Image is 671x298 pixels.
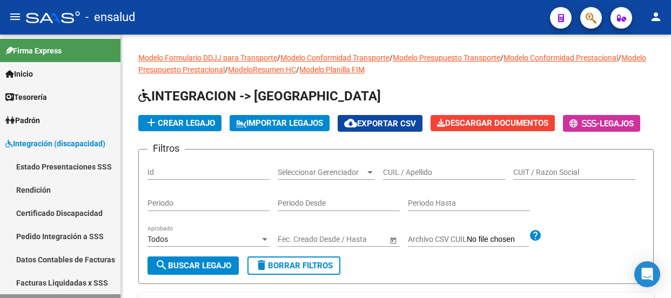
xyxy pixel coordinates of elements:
[5,45,62,57] span: Firma Express
[155,259,168,272] mat-icon: search
[228,65,296,74] a: ModeloResumen HC
[147,141,185,156] h3: Filtros
[504,53,618,62] a: Modelo Conformidad Prestacional
[634,261,660,287] div: Open Intercom Messenger
[393,53,500,62] a: Modelo Presupuesto Transporte
[5,114,40,126] span: Padrón
[338,115,422,132] button: Exportar CSV
[529,229,542,242] mat-icon: help
[138,89,381,104] span: INTEGRACION -> [GEOGRAPHIC_DATA]
[569,119,600,128] span: -
[85,5,135,29] span: - ensalud
[147,256,239,275] button: Buscar Legajo
[138,115,222,131] button: Crear Legajo
[5,91,47,103] span: Tesorería
[247,256,340,275] button: Borrar Filtros
[280,53,390,62] a: Modelo Conformidad Transporte
[255,259,268,272] mat-icon: delete
[326,235,379,244] input: Fecha fin
[147,235,168,243] span: Todos
[255,261,333,270] span: Borrar Filtros
[230,115,330,131] button: IMPORTAR LEGAJOS
[236,118,323,128] span: IMPORTAR LEGAJOS
[563,115,640,132] button: -Legajos
[278,168,365,177] span: Seleccionar Gerenciador
[138,53,277,62] a: Modelo Formulario DDJJ para Transporte
[344,119,416,128] span: Exportar CSV
[5,68,33,80] span: Inicio
[145,116,158,129] mat-icon: add
[155,261,231,270] span: Buscar Legajo
[9,10,22,23] mat-icon: menu
[600,119,634,128] span: Legajos
[431,115,555,131] button: Descargar Documentos
[5,138,105,150] span: Integración (discapacidad)
[299,65,365,74] a: Modelo Planilla FIM
[408,235,467,243] span: Archivo CSV CUIL
[649,10,662,23] mat-icon: person
[467,235,529,245] input: Archivo CSV CUIL
[278,235,317,244] input: Fecha inicio
[145,118,215,128] span: Crear Legajo
[344,117,357,130] mat-icon: cloud_download
[387,234,399,246] button: Open calendar
[437,118,548,128] span: Descargar Documentos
